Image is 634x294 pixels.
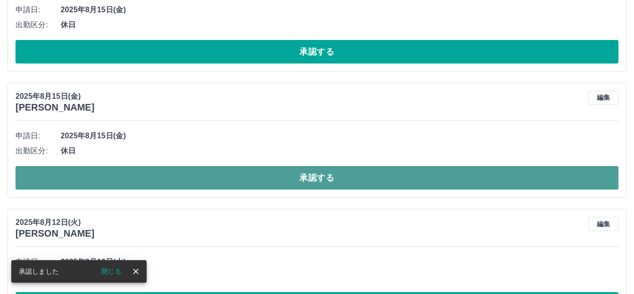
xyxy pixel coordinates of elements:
button: 編集 [588,91,618,105]
span: 申請日: [16,4,61,16]
div: 承認しました [19,263,59,280]
span: 出勤区分: [16,145,61,157]
span: 休日 [61,145,618,157]
p: 2025年8月15日(金) [16,91,94,102]
p: 2025年8月12日(火) [16,217,94,228]
span: 申請日: [16,256,61,268]
span: 2025年8月12日(火) [61,256,618,268]
button: 承認する [16,40,618,64]
button: 承認する [16,166,618,190]
button: 編集 [588,217,618,231]
span: 2025年8月15日(金) [61,130,618,142]
span: 出勤区分: [16,19,61,31]
span: 2025年8月15日(金) [61,4,618,16]
span: 休日 [61,19,618,31]
button: close [129,264,143,278]
span: 休日 [61,271,618,283]
button: 閉じる [94,264,129,278]
h3: [PERSON_NAME] [16,228,94,239]
h3: [PERSON_NAME] [16,102,94,113]
span: 申請日: [16,130,61,142]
